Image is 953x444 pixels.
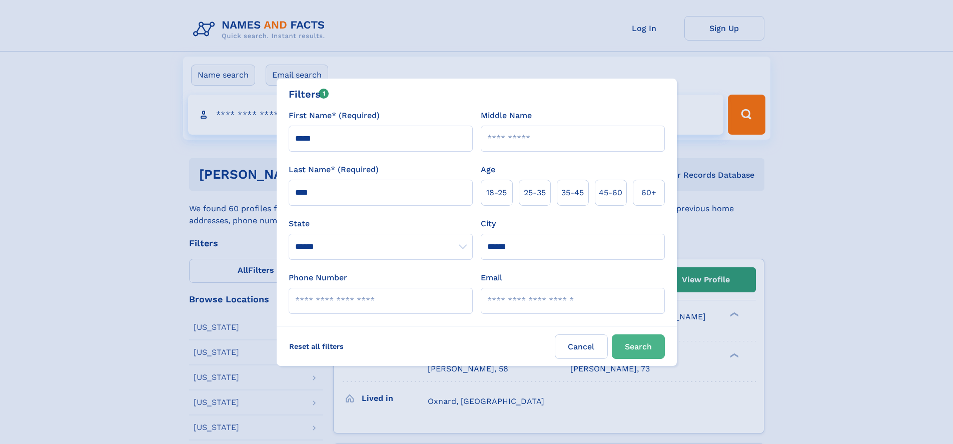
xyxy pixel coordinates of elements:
label: Cancel [555,334,608,359]
span: 25‑35 [524,187,546,199]
label: Age [481,164,495,176]
label: Middle Name [481,110,532,122]
label: Phone Number [289,272,347,284]
label: Email [481,272,502,284]
span: 60+ [641,187,656,199]
span: 35‑45 [561,187,584,199]
label: Reset all filters [283,334,350,358]
label: Last Name* (Required) [289,164,379,176]
label: State [289,218,473,230]
div: Filters [289,87,329,102]
label: City [481,218,496,230]
span: 45‑60 [599,187,622,199]
button: Search [612,334,665,359]
span: 18‑25 [486,187,507,199]
label: First Name* (Required) [289,110,380,122]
